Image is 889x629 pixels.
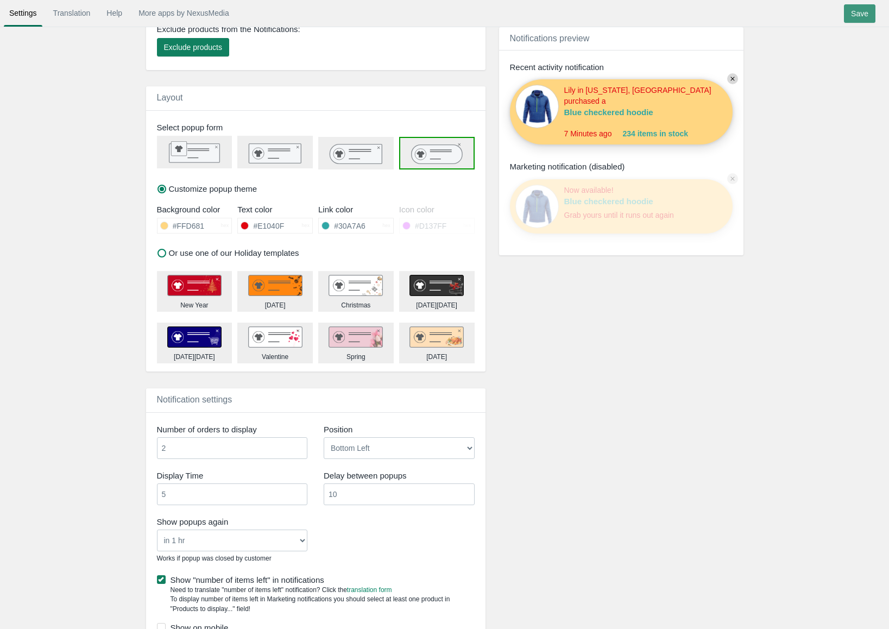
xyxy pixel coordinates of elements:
[564,185,678,228] div: Now available! Grab yours until it runs out again
[157,483,308,505] input: Display Time
[329,326,383,348] img: spring.png
[844,4,875,23] input: Save
[564,196,678,207] a: Blue checkered hoodie
[157,23,300,35] span: Exclude products from the Notifications:
[265,301,286,310] div: [DATE]
[133,3,235,23] a: More apps by NexusMedia
[174,353,215,362] div: [DATE][DATE]
[515,85,559,128] img: 80x80_sample.jpg
[180,301,208,310] div: New Year
[157,93,183,102] span: Layout
[347,586,392,594] a: translation form
[157,574,475,586] label: Show "number of items left" in notifications
[48,3,96,23] a: Translation
[237,204,313,215] div: Text color
[463,222,471,229] span: hex
[157,470,308,481] label: Display Time
[329,275,383,297] img: christmas.png
[167,326,222,348] img: cyber_monday.png
[341,301,370,310] div: Christmas
[157,183,257,194] label: Customize popup theme
[157,204,232,215] div: Background color
[157,247,299,259] label: Or use one of our Holiday templates
[564,85,716,128] div: Lily in [US_STATE], [GEOGRAPHIC_DATA] purchased a
[157,586,475,613] div: Need to translate "number of items left" notification? Click the To display number of items left ...
[221,222,229,229] span: hex
[157,424,308,435] label: Number of orders to display
[426,353,447,362] div: [DATE]
[262,353,288,362] div: Valentine
[564,128,623,139] span: 7 Minutes ago
[157,38,229,56] button: Exclude products
[409,275,464,297] img: black_friday.png
[4,3,42,23] a: Settings
[510,61,733,73] div: Recent activity notification
[301,222,310,229] span: hex
[346,353,365,362] div: Spring
[324,470,475,481] label: Delay between popups
[318,204,394,215] div: Link color
[382,222,390,229] span: hex
[324,424,475,435] label: Position
[564,106,678,118] a: Blue checkered hoodie
[622,128,688,139] span: 234 items in stock
[409,326,464,348] img: thanksgiving.png
[324,483,475,505] input: Interval Time
[101,3,128,23] a: Help
[149,122,488,133] div: Select popup form
[248,326,302,348] img: valentine.png
[164,43,222,52] span: Exclude products
[515,185,559,228] img: 80x80_sample.jpg
[157,395,232,404] span: Notification settings
[167,275,222,297] img: new_year.png
[248,275,302,297] img: halloweeen.png
[399,204,475,215] div: Icon color
[510,34,590,43] span: Notifications preview
[416,301,457,310] div: [DATE][DATE]
[157,516,308,527] label: Show popups again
